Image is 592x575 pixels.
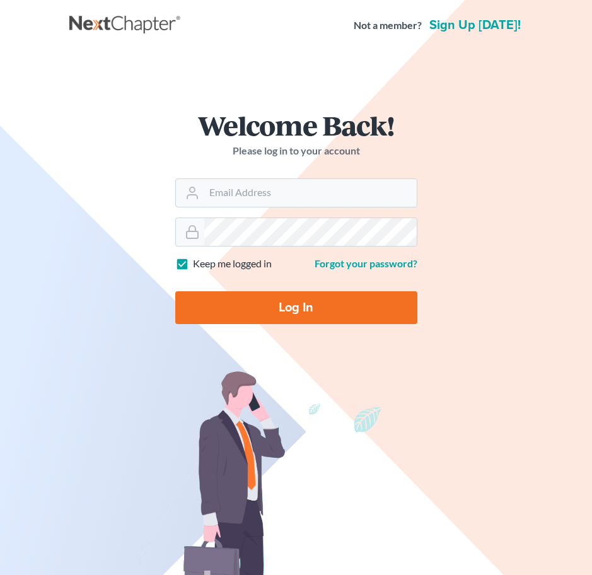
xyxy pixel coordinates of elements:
[175,144,417,158] p: Please log in to your account
[427,19,523,32] a: Sign up [DATE]!
[175,291,417,324] input: Log In
[315,257,417,269] a: Forgot your password?
[193,257,272,271] label: Keep me logged in
[204,179,417,207] input: Email Address
[175,112,417,139] h1: Welcome Back!
[354,18,422,33] strong: Not a member?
